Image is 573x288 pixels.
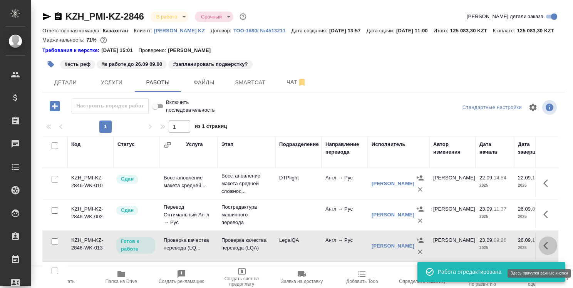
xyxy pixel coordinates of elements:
p: Восстановление макета средней сложнос... [221,172,271,195]
td: LegalQA [275,233,322,260]
p: [PERSON_NAME] KZ [154,28,211,33]
span: Заявка на доставку [281,279,323,284]
p: #есть реф [65,60,90,68]
button: Назначить [414,172,426,184]
p: К оплате: [493,28,517,33]
td: [PERSON_NAME] [429,201,476,228]
div: Автор изменения [433,141,472,156]
td: [PERSON_NAME] [429,233,476,260]
p: 26.09, [518,206,532,212]
p: 23.09, [479,237,494,243]
td: Восстановление макета средней ... [160,170,218,197]
div: В работе [150,12,189,22]
p: Проверено: [139,47,168,54]
button: 4992.30 RUB; 0.00 KZT; [99,35,109,45]
span: Определить тематику [399,279,446,284]
p: Дата создания: [292,28,329,33]
div: Можно подбирать исполнителей [116,266,156,276]
td: KZH_PMI-KZ-2846-WK-013 [67,233,114,260]
td: DTPlight [275,170,322,197]
td: Англ → Рус [322,170,368,197]
button: Добавить работу [44,98,65,114]
span: Услуги [93,78,130,87]
p: 2025 [518,213,549,221]
p: 26.09, [518,237,532,243]
p: 11:37 [494,206,506,212]
p: 09:00 [532,206,545,212]
p: Договор: [211,28,233,33]
div: В работе [195,12,233,22]
button: Скопировать ссылку для ЯМессенджера [42,12,52,21]
p: Итого: [434,28,450,33]
p: 22.09, [479,175,494,181]
button: Создать счет на предоплату [211,266,271,288]
td: Англ → Рус [322,201,368,228]
div: Менеджер проверил работу исполнителя, передает ее на следующий этап [116,205,156,216]
p: 18:00 [532,175,545,181]
p: 125 083,30 KZT [517,28,560,33]
a: [PERSON_NAME] KZ [154,27,211,33]
span: Создать счет на предоплату [216,276,267,287]
button: Определить тематику [392,266,452,288]
td: Проверка качества перевода (LQ... [160,233,218,260]
p: 23.09, [479,206,494,212]
a: ТОО-1680/ №4513211 [233,27,292,33]
span: [PERSON_NAME] детали заказа [467,13,543,20]
p: 2025 [479,244,510,252]
p: ТОО-1680/ №4513211 [233,28,292,33]
button: Добавить Todo [332,266,392,288]
td: Англ → Рус [322,233,368,260]
button: Создать рекламацию [151,266,211,288]
button: Срочный [199,13,224,20]
p: #запланировать подверстку? [173,60,248,68]
a: [PERSON_NAME] [372,181,414,186]
div: Этап [221,141,233,148]
button: Добавить тэг [42,56,59,73]
button: Закрыть [546,268,562,275]
p: Сдан [121,175,134,183]
span: Файлы [186,78,223,87]
div: Исполнитель может приступить к работе [116,236,156,255]
span: Настроить таблицу [524,98,542,117]
p: 125 083,30 KZT [450,28,493,33]
td: [PERSON_NAME] [429,170,476,197]
p: 22.09, [518,175,532,181]
div: Услуга [186,141,203,148]
span: Чат [278,77,315,87]
button: Доп статусы указывают на важность/срочность заказа [238,12,248,22]
button: Пересчитать [31,266,91,288]
p: Клиент: [134,28,154,33]
p: Дата сдачи: [367,28,396,33]
td: Перевод Оптимальный Англ → Рус [160,199,218,230]
button: Удалить [414,246,426,258]
p: Казахстан [103,28,134,33]
p: 2025 [518,244,549,252]
button: Здесь прячутся важные кнопки [539,174,557,193]
p: [DATE] 15:01 [101,47,139,54]
p: [DATE] 11:00 [396,28,434,33]
td: KZH_PMI-KZ-2846-WK-002 [67,201,114,228]
svg: Отписаться [297,78,307,87]
span: Добавить Todo [346,279,378,284]
button: В работе [154,13,179,20]
span: Smartcat [232,78,269,87]
div: Код [71,141,80,148]
p: Проверка качества перевода (LQA) [221,236,271,252]
button: Заявка на доставку [272,266,332,288]
span: Папка на Drive [106,279,137,284]
p: [PERSON_NAME] [168,47,216,54]
span: Работы [139,78,176,87]
a: KZH_PMI-KZ-2846 [65,11,144,22]
td: KZH_PMI-KZ-2846-WK-010 [67,170,114,197]
p: 09:26 [494,237,506,243]
p: Постредактура машинного перевода [221,203,271,226]
button: Папка на Drive [91,266,151,288]
p: 71% [86,37,98,43]
button: Здесь прячутся важные кнопки [539,205,557,224]
a: [PERSON_NAME] [372,243,414,249]
a: Требования к верстке: [42,47,101,54]
div: Подразделение [279,141,319,148]
span: Создать рекламацию [159,279,204,284]
button: Скопировать ссылку [54,12,63,21]
span: Детали [47,78,84,87]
